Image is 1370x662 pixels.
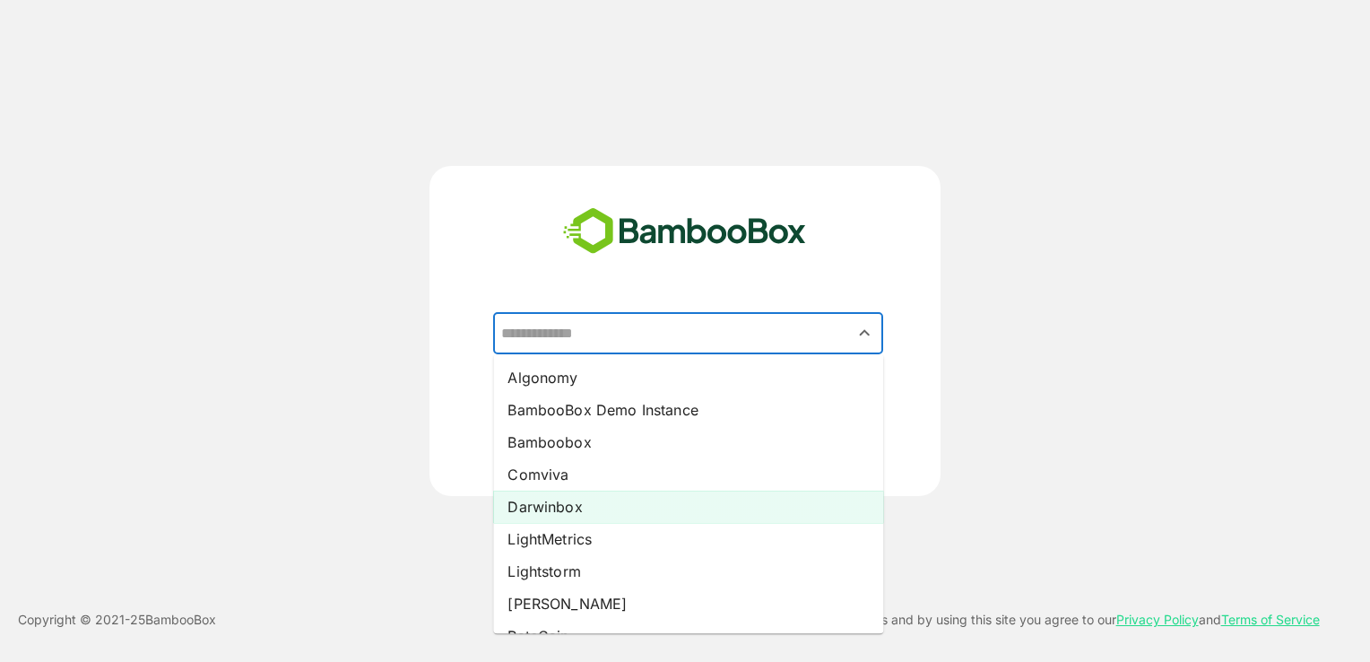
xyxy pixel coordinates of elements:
li: [PERSON_NAME] [493,588,883,620]
li: Comviva [493,458,883,491]
button: Close [853,321,877,345]
p: This site uses cookies and by using this site you agree to our and [760,609,1320,631]
li: BambooBox Demo Instance [493,394,883,426]
img: bamboobox [553,202,816,261]
a: Privacy Policy [1116,612,1199,627]
p: Copyright © 2021- 25 BambooBox [18,609,216,631]
li: LightMetrics [493,523,883,555]
li: Darwinbox [493,491,883,523]
li: Lightstorm [493,555,883,588]
li: Algonomy [493,361,883,394]
a: Terms of Service [1221,612,1320,627]
li: RateGain [493,620,883,652]
li: Bamboobox [493,426,883,458]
